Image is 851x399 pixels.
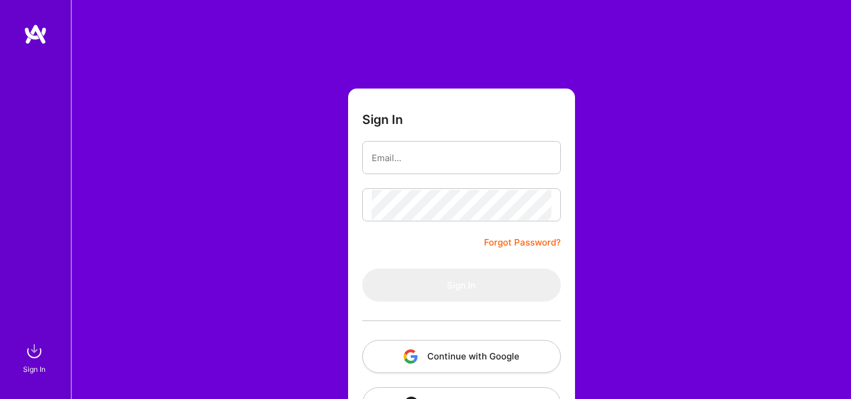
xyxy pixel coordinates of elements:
h3: Sign In [362,112,403,127]
img: sign in [22,339,46,363]
button: Continue with Google [362,340,561,373]
input: Email... [372,143,551,173]
button: Sign In [362,269,561,302]
img: logo [24,24,47,45]
div: Sign In [23,363,46,375]
a: Forgot Password? [484,236,561,250]
img: icon [404,349,418,364]
a: sign inSign In [25,339,46,375]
